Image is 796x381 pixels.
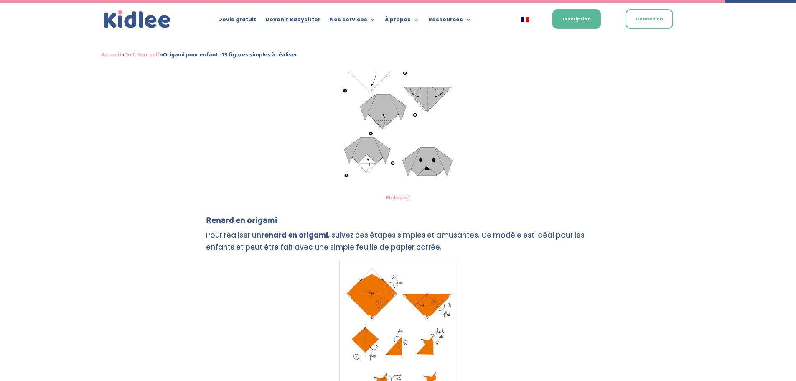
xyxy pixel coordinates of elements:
p: Pour réaliser un , suivez ces étapes simples et amusantes. Ce modèle est idéal pour les enfants e... [206,229,590,261]
h4: Renard en origami [206,216,590,229]
a: Inscription [552,9,601,29]
strong: renard en origami [261,230,328,240]
a: Do It Yourself [124,50,160,60]
img: Français [521,17,529,22]
img: logo_kidlee_bleu [102,8,173,31]
a: À propos [385,17,419,26]
a: Pinterest [386,194,410,202]
a: Connexion [626,9,673,29]
a: Ressources [428,17,471,26]
a: Nos services [330,17,376,26]
a: Accueil [102,50,121,60]
a: Devenir Babysitter [265,17,320,26]
a: Kidlee Logo [102,8,173,31]
strong: Origami pour enfant : 13 figures simples à réaliser [163,50,298,60]
span: » » [102,50,298,60]
img: Chien origami pour enfant à réaliser avec les enfants [339,38,457,189]
a: Devis gratuit [218,17,256,26]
